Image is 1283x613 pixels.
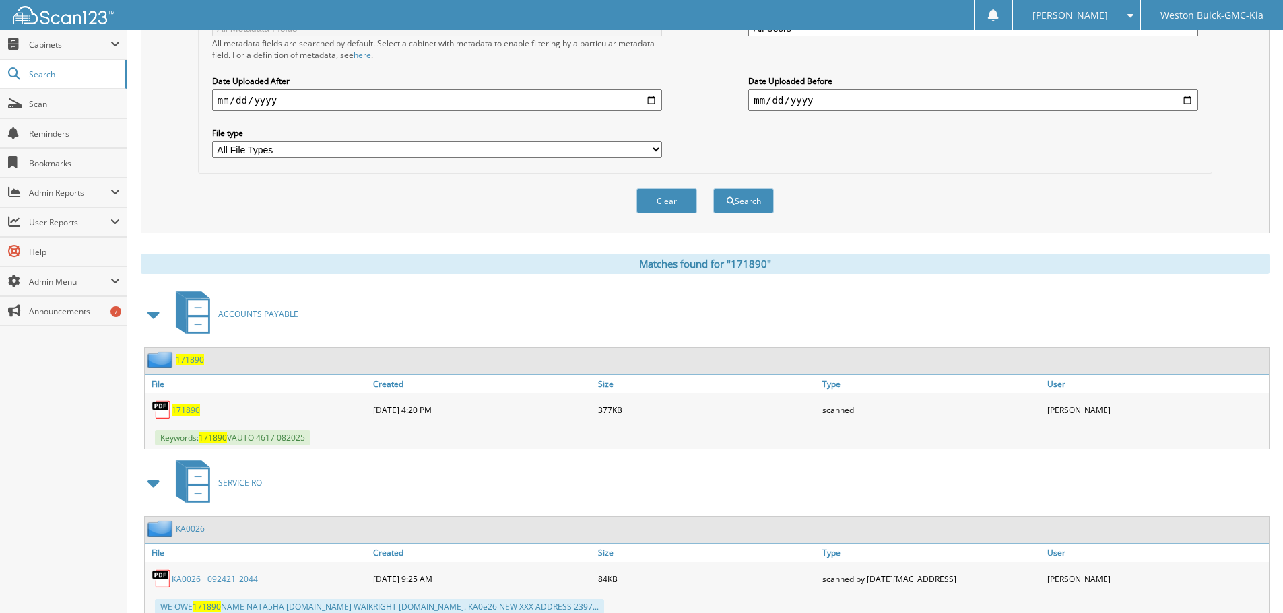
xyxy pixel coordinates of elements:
[145,544,370,562] a: File
[370,375,595,393] a: Created
[1032,11,1108,20] span: [PERSON_NAME]
[370,565,595,592] div: [DATE] 9:25 AM
[29,157,120,169] span: Bookmarks
[168,287,298,340] a: ACCOUNTS PAYABLE
[713,188,774,213] button: Search
[199,432,227,443] span: 171890
[141,254,1270,274] div: Matches found for "171890"
[1044,375,1269,393] a: User
[1044,396,1269,423] div: [PERSON_NAME]
[819,375,1044,393] a: Type
[168,456,262,509] a: SERVICE RO
[155,430,310,445] span: Keywords: VAUTO 4617 082025
[354,49,371,61] a: here
[218,477,262,489] span: SERVICE RO
[212,38,662,61] div: All metadata fields are searched by default. Select a cabinet with metadata to enable filtering b...
[29,217,110,228] span: User Reports
[595,396,820,423] div: 377KB
[193,601,221,612] span: 171890
[110,306,121,317] div: 7
[595,375,820,393] a: Size
[212,127,662,139] label: File type
[29,98,120,110] span: Scan
[595,565,820,592] div: 84KB
[212,89,662,111] input: start
[819,565,1044,592] div: scanned by [DATE][MAC_ADDRESS]
[13,6,114,24] img: scan123-logo-white.svg
[595,544,820,562] a: Size
[29,187,110,199] span: Admin Reports
[152,569,172,589] img: PDF.png
[172,404,200,416] a: 171890
[1216,548,1283,613] iframe: Chat Widget
[819,544,1044,562] a: Type
[370,544,595,562] a: Created
[370,396,595,423] div: [DATE] 4:20 PM
[172,573,258,585] a: KA0026__092421_2044
[176,354,204,365] a: 171890
[636,188,697,213] button: Clear
[145,375,370,393] a: File
[212,75,662,87] label: Date Uploaded After
[147,351,176,368] img: folder2.png
[152,400,172,420] img: PDF.png
[29,39,110,50] span: Cabinets
[748,89,1198,111] input: end
[218,308,298,320] span: ACCOUNTS PAYABLE
[1160,11,1263,20] span: Weston Buick-GMC-Kia
[147,520,176,537] img: folder2.png
[29,128,120,139] span: Reminders
[29,246,120,258] span: Help
[29,69,118,80] span: Search
[29,305,120,317] span: Announcements
[176,523,205,534] a: KA0026
[748,75,1198,87] label: Date Uploaded Before
[1044,544,1269,562] a: User
[819,396,1044,423] div: scanned
[29,276,110,287] span: Admin Menu
[1044,565,1269,592] div: [PERSON_NAME]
